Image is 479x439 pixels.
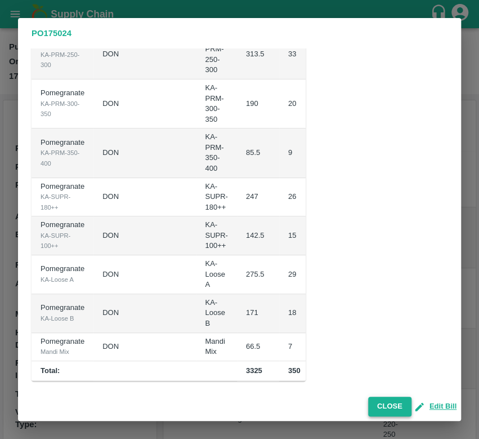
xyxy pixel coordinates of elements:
td: Mandi Mix [196,333,236,361]
td: 9 [279,128,320,178]
td: Pomegranate [32,255,93,294]
td: DON [93,30,196,79]
td: Pomegranate [32,30,93,79]
td: DON [93,255,196,294]
td: 85.5 [237,128,279,178]
td: 29 [279,255,320,294]
b: PO 175024 [32,29,71,38]
b: Total: [41,366,60,375]
td: KA-Loose A [196,255,236,294]
td: DON [93,79,196,128]
td: KA-PRM-350-400 [196,128,236,178]
td: 15 [279,216,320,255]
div: KA-Loose B [41,313,84,323]
div: KA-PRM-300-350 [41,99,84,119]
td: KA-PRM-300-350 [196,79,236,128]
td: 66.5 [237,333,279,361]
td: DON [93,128,196,178]
td: Pomegranate [32,294,93,333]
button: Close [368,397,411,416]
td: KA-Loose B [196,294,236,333]
td: Pomegranate [32,333,93,361]
td: Pomegranate [32,79,93,128]
b: 350 [288,366,301,375]
td: Pomegranate [32,128,93,178]
td: 33 [279,30,320,79]
td: KA-SUPR-180++ [196,178,236,217]
td: Pomegranate [32,178,93,217]
td: DON [93,333,196,361]
div: KA-PRM-250-300 [41,50,84,70]
td: 26 [279,178,320,217]
div: KA-PRM-350-400 [41,148,84,168]
td: Pomegranate [32,216,93,255]
td: 275.5 [237,255,279,294]
div: KA-Loose A [41,274,84,285]
b: 3325 [246,366,262,375]
td: 18 [279,294,320,333]
div: KA-SUPR-100++ [41,230,84,251]
td: 7 [279,333,320,361]
td: 142.5 [237,216,279,255]
button: Edit Bill [416,400,456,413]
td: KA-SUPR-100++ [196,216,236,255]
td: 20 [279,79,320,128]
td: 313.5 [237,30,279,79]
td: 247 [237,178,279,217]
div: Mandi Mix [41,347,84,357]
td: 171 [237,294,279,333]
td: DON [93,178,196,217]
td: KA-PRM-250-300 [196,30,236,79]
td: 190 [237,79,279,128]
td: DON [93,294,196,333]
div: KA-SUPR-180++ [41,192,84,212]
td: DON [93,216,196,255]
